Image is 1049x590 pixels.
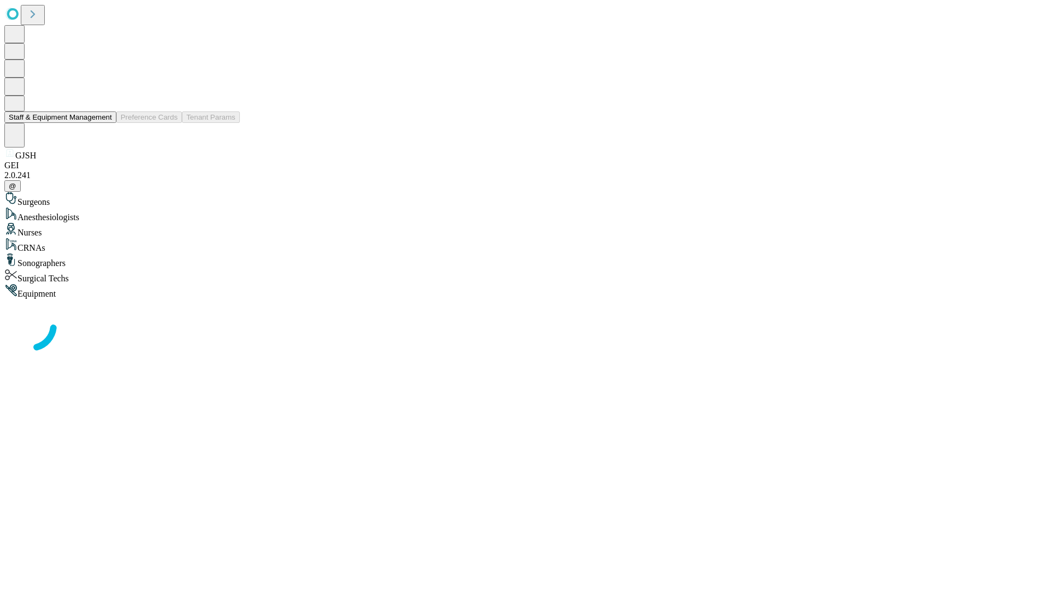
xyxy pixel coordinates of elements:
[4,170,1045,180] div: 2.0.241
[4,268,1045,284] div: Surgical Techs
[9,182,16,190] span: @
[15,151,36,160] span: GJSH
[4,238,1045,253] div: CRNAs
[4,192,1045,207] div: Surgeons
[182,111,240,123] button: Tenant Params
[4,207,1045,222] div: Anesthesiologists
[4,111,116,123] button: Staff & Equipment Management
[116,111,182,123] button: Preference Cards
[4,222,1045,238] div: Nurses
[4,161,1045,170] div: GEI
[4,284,1045,299] div: Equipment
[4,253,1045,268] div: Sonographers
[4,180,21,192] button: @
